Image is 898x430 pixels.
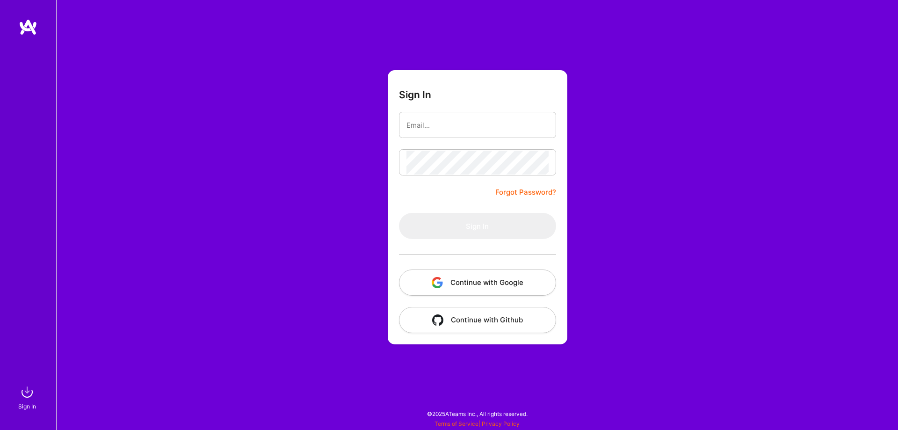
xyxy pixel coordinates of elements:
[399,213,556,239] button: Sign In
[399,89,431,101] h3: Sign In
[20,383,36,411] a: sign inSign In
[18,401,36,411] div: Sign In
[435,420,520,427] span: |
[19,19,37,36] img: logo
[432,277,443,288] img: icon
[56,402,898,425] div: © 2025 ATeams Inc., All rights reserved.
[399,307,556,333] button: Continue with Github
[435,420,478,427] a: Terms of Service
[482,420,520,427] a: Privacy Policy
[406,113,549,137] input: Email...
[18,383,36,401] img: sign in
[495,187,556,198] a: Forgot Password?
[399,270,556,296] button: Continue with Google
[432,314,443,326] img: icon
